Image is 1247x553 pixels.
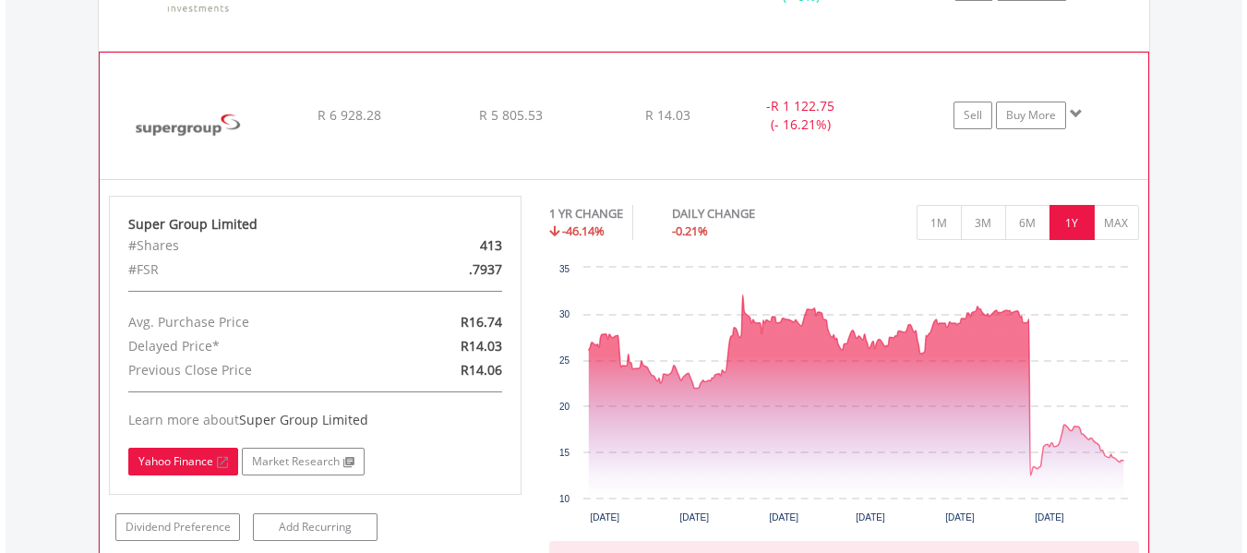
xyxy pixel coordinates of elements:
button: 1M [917,205,962,240]
a: Dividend Preference [115,513,240,541]
button: 3M [961,205,1006,240]
div: - (- 16.21%) [731,97,869,134]
text: 25 [559,355,570,366]
button: 1Y [1049,205,1095,240]
a: Market Research [242,448,365,475]
div: Avg. Purchase Price [114,310,382,334]
text: 10 [559,494,570,504]
div: 1 YR CHANGE [549,205,623,222]
div: Super Group Limited [128,215,503,234]
div: Chart. Highcharts interactive chart. [549,258,1139,535]
span: -46.14% [562,222,605,239]
text: [DATE] [945,512,975,523]
div: .7937 [382,258,516,282]
text: [DATE] [679,512,709,523]
text: [DATE] [856,512,885,523]
svg: Interactive chart [549,258,1138,535]
button: 6M [1005,205,1050,240]
text: [DATE] [1035,512,1064,523]
span: -0.21% [672,222,708,239]
text: 15 [559,448,570,458]
div: DAILY CHANGE [672,205,820,222]
text: [DATE] [591,512,620,523]
span: R14.06 [461,361,502,379]
button: MAX [1094,205,1139,240]
div: Learn more about [128,411,503,429]
a: Add Recurring [253,513,378,541]
span: R16.74 [461,313,502,331]
text: 20 [559,402,570,412]
a: Buy More [996,102,1066,129]
div: #Shares [114,234,382,258]
div: Delayed Price* [114,334,382,358]
span: R 14.03 [645,106,690,124]
text: 35 [559,264,570,274]
span: R 5 805.53 [479,106,543,124]
span: R14.03 [461,337,502,355]
text: 30 [559,309,570,319]
img: EQU.ZA.SPG.png [109,76,268,175]
span: R 1 122.75 [771,97,834,114]
span: Super Group Limited [239,411,368,428]
div: 413 [382,234,516,258]
div: Previous Close Price [114,358,382,382]
text: [DATE] [769,512,798,523]
a: Sell [953,102,992,129]
a: Yahoo Finance [128,448,238,475]
span: R 6 928.28 [318,106,381,124]
div: #FSR [114,258,382,282]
